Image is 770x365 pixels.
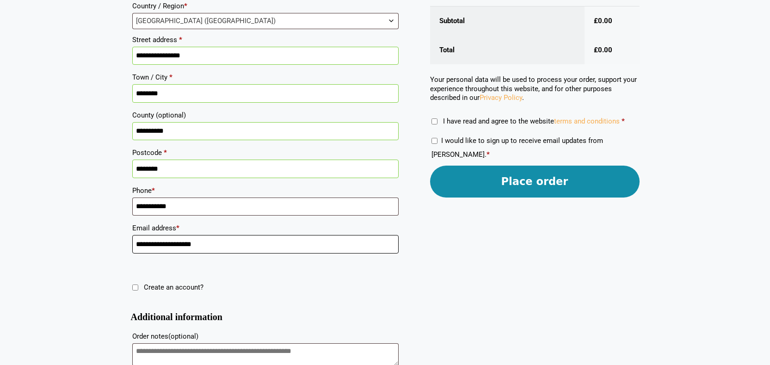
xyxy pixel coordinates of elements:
[480,93,522,102] a: Privacy Policy
[443,117,620,125] span: I have read and agree to the website
[156,111,186,119] span: (optional)
[594,17,612,25] bdi: 0.00
[132,146,399,160] label: Postcode
[431,118,437,124] input: I have read and agree to the websiteterms and conditions *
[132,285,138,291] input: Create an account?
[132,33,399,47] label: Street address
[594,17,598,25] span: £
[132,108,399,122] label: County
[132,13,399,29] span: Country / Region
[132,221,399,235] label: Email address
[132,70,399,84] label: Town / City
[131,316,400,319] h3: Additional information
[133,13,398,29] span: United Kingdom (UK)
[430,36,585,65] th: Total
[594,46,598,54] span: £
[554,117,620,125] a: terms and conditions
[132,329,399,343] label: Order notes
[430,166,640,198] button: Place order
[622,117,625,125] abbr: required
[168,332,198,340] span: (optional)
[431,138,437,144] input: I would like to sign up to receive email updates from [PERSON_NAME].
[132,184,399,198] label: Phone
[594,46,612,54] bdi: 0.00
[430,75,640,103] p: Your personal data will be used to process your order, support your experience throughout this we...
[431,136,603,159] label: I would like to sign up to receive email updates from [PERSON_NAME].
[430,6,585,36] th: Subtotal
[144,283,203,291] span: Create an account?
